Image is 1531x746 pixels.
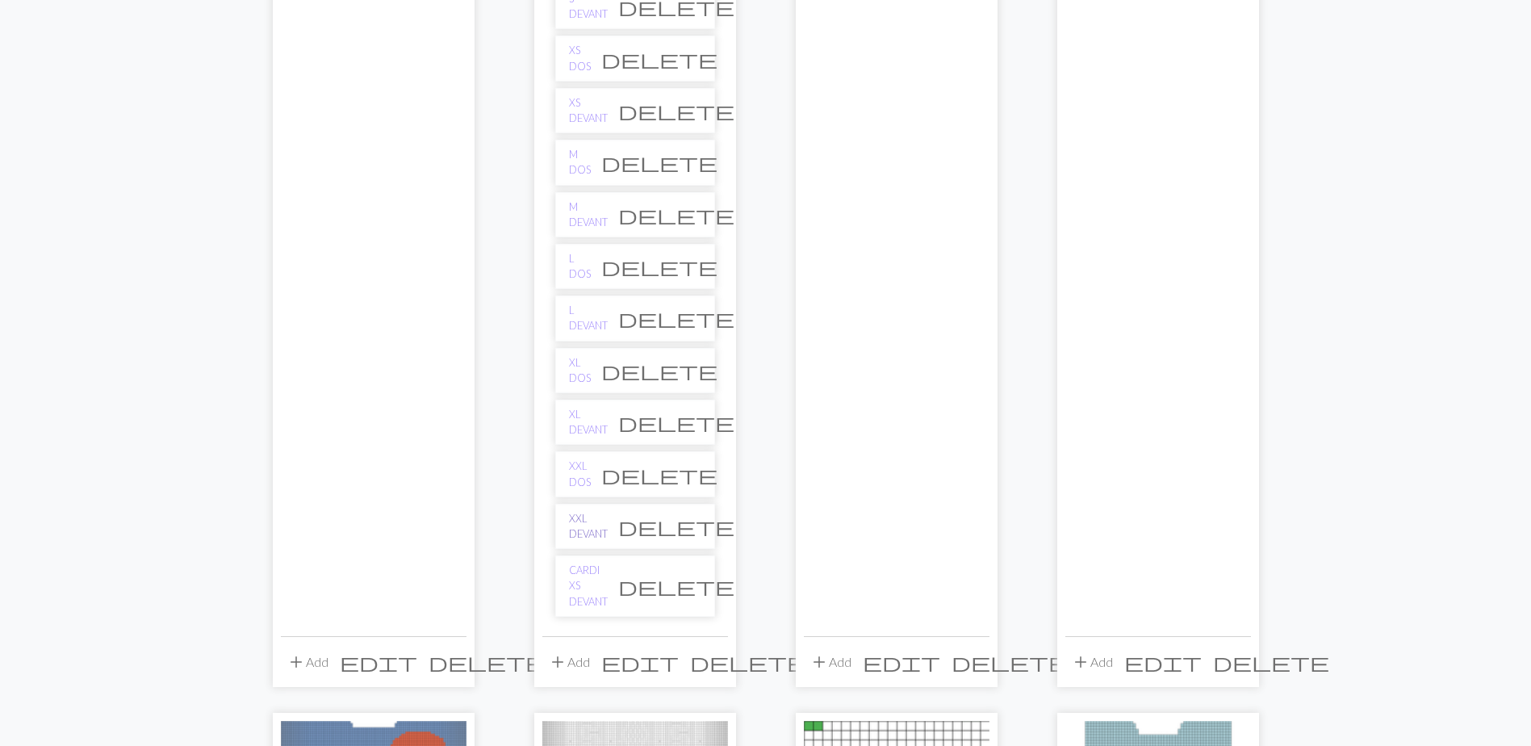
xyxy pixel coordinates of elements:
[618,307,734,329] span: delete
[608,511,745,542] button: Delete chart
[946,647,1073,677] button: Delete
[618,203,734,226] span: delete
[591,147,728,178] button: Delete chart
[618,99,734,122] span: delete
[569,407,608,438] a: XL DEVANT
[618,575,734,597] span: delete
[569,199,608,230] a: M DEVANT
[1124,652,1202,672] i: Edit
[287,651,306,673] span: add
[569,459,591,489] a: XXL DOS
[569,95,608,126] a: XS DEVANT
[591,44,728,74] button: Delete chart
[601,48,717,70] span: delete
[542,647,596,677] button: Add
[601,255,717,278] span: delete
[601,151,717,174] span: delete
[429,651,545,673] span: delete
[1124,651,1202,673] span: edit
[1119,647,1207,677] button: Edit
[596,647,684,677] button: Edit
[569,303,608,333] a: L DEVANT
[334,647,423,677] button: Edit
[340,651,417,673] span: edit
[569,511,608,542] a: XXL DEVANT
[684,647,812,677] button: Delete
[601,652,679,672] i: Edit
[618,411,734,434] span: delete
[863,651,940,673] span: edit
[1213,651,1329,673] span: delete
[952,651,1068,673] span: delete
[804,647,857,677] button: Add
[608,571,745,601] button: Delete chart
[608,199,745,230] button: Delete chart
[569,563,608,610] a: CARDI XS DEVANT
[601,651,679,673] span: edit
[569,251,591,282] a: L DOS
[601,463,717,486] span: delete
[809,651,829,673] span: add
[1065,647,1119,677] button: Add
[608,303,745,333] button: Delete chart
[591,251,728,282] button: Delete chart
[591,355,728,386] button: Delete chart
[608,407,745,438] button: Delete chart
[423,647,550,677] button: Delete
[608,95,745,126] button: Delete chart
[281,647,334,677] button: Add
[857,647,946,677] button: Edit
[569,355,591,386] a: XL DOS
[601,359,717,382] span: delete
[1071,651,1090,673] span: add
[548,651,567,673] span: add
[863,652,940,672] i: Edit
[569,147,591,178] a: M DOS
[690,651,806,673] span: delete
[591,459,728,490] button: Delete chart
[569,43,591,73] a: XS DOS
[340,652,417,672] i: Edit
[618,515,734,538] span: delete
[1207,647,1335,677] button: Delete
